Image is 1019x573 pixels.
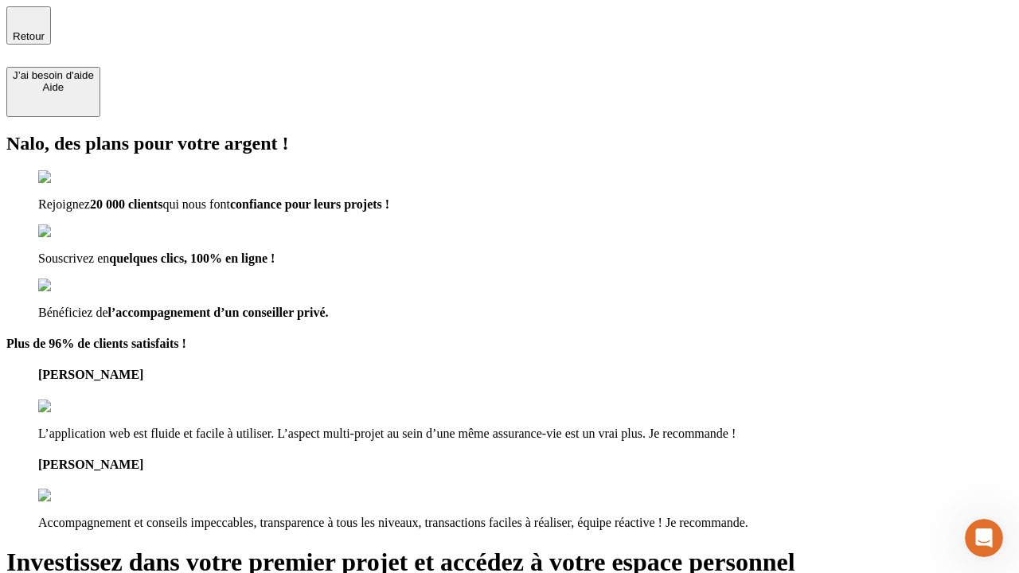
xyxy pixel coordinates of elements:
span: qui nous font [162,197,229,211]
span: confiance pour leurs projets ! [230,197,389,211]
span: Rejoignez [38,197,90,211]
img: reviews stars [38,400,117,414]
div: Aide [13,81,94,93]
h4: [PERSON_NAME] [38,458,1013,472]
div: J’ai besoin d'aide [13,69,94,81]
span: Retour [13,30,45,42]
span: quelques clics, 100% en ligne ! [109,251,275,265]
span: l’accompagnement d’un conseiller privé. [108,306,329,319]
img: checkmark [38,224,107,239]
h4: Plus de 96% de clients satisfaits ! [6,337,1013,351]
h2: Nalo, des plans pour votre argent ! [6,133,1013,154]
button: Retour [6,6,51,45]
img: reviews stars [38,489,117,503]
iframe: Intercom live chat [965,519,1003,557]
span: Bénéficiez de [38,306,108,319]
span: 20 000 clients [90,197,163,211]
span: Souscrivez en [38,251,109,265]
p: Accompagnement et conseils impeccables, transparence à tous les niveaux, transactions faciles à r... [38,516,1013,530]
h4: [PERSON_NAME] [38,368,1013,382]
button: J’ai besoin d'aideAide [6,67,100,117]
img: checkmark [38,279,107,293]
img: checkmark [38,170,107,185]
p: L’application web est fluide et facile à utiliser. L’aspect multi-projet au sein d’une même assur... [38,427,1013,441]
